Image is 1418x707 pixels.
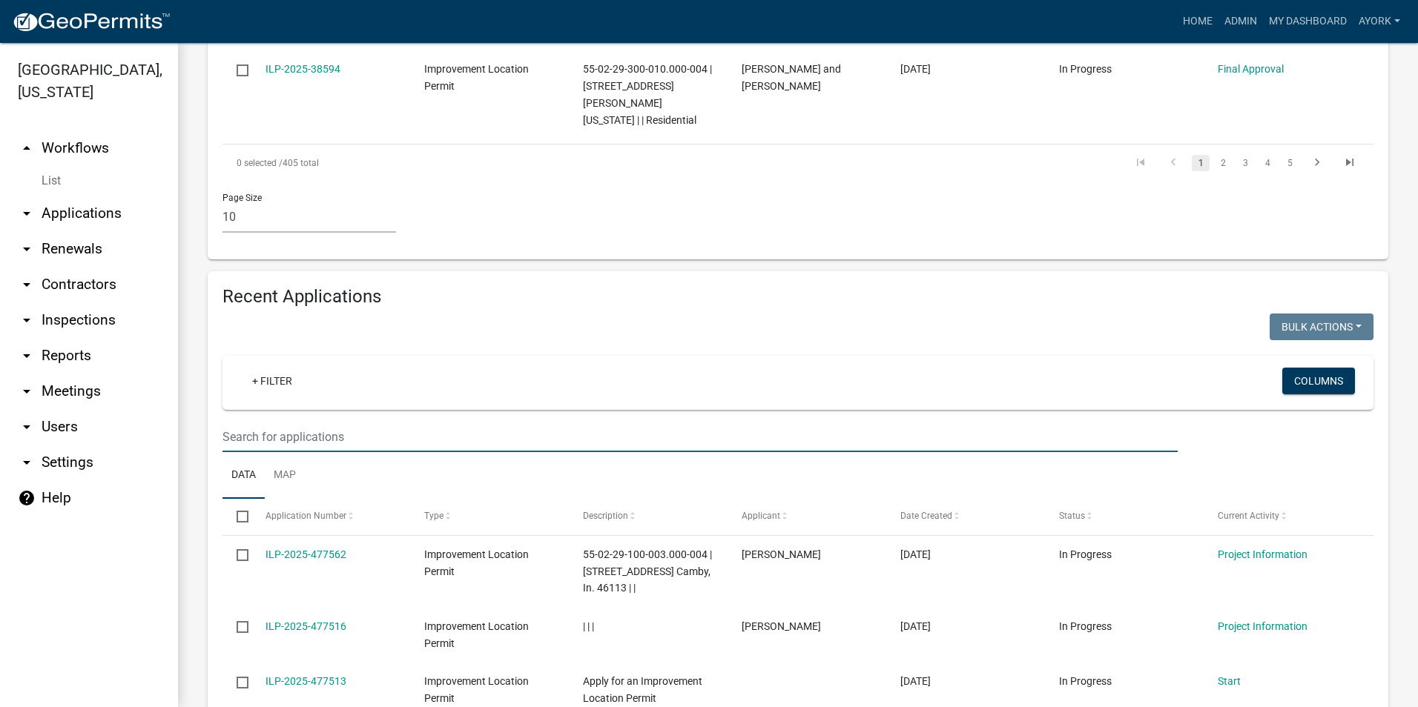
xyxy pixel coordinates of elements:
[1059,63,1112,75] span: In Progress
[222,422,1178,452] input: Search for applications
[1059,511,1085,521] span: Status
[1263,7,1353,36] a: My Dashboard
[18,205,36,222] i: arrow_drop_down
[266,620,346,632] a: ILP-2025-477516
[18,382,36,400] i: arrow_drop_down
[742,620,821,632] span: Jeff Rabourn
[742,63,841,92] span: Beverly Cravens and Jerry Cravens
[424,548,529,577] span: Improvement Location Permit
[1218,548,1307,560] a: Project Information
[1045,499,1204,534] datatable-header-cell: Status
[1279,150,1301,176] li: page 5
[18,276,36,293] i: arrow_drop_down
[1259,155,1276,171] a: 4
[583,511,628,521] span: Description
[583,548,712,594] span: 55-02-29-100-003.000-004 | 5023 E North County Line Rd. Camby, In. 46113 | |
[900,511,952,521] span: Date Created
[1190,150,1212,176] li: page 1
[1214,155,1232,171] a: 2
[222,452,265,499] a: Data
[886,499,1045,534] datatable-header-cell: Date Created
[1353,7,1406,36] a: ayork
[1159,155,1187,171] a: go to previous page
[222,499,251,534] datatable-header-cell: Select
[742,511,780,521] span: Applicant
[1270,313,1374,340] button: Bulk Actions
[728,499,886,534] datatable-header-cell: Applicant
[1218,63,1284,75] a: Final Approval
[1234,150,1256,176] li: page 3
[424,63,529,92] span: Improvement Location Permit
[1059,675,1112,687] span: In Progress
[266,63,340,75] a: ILP-2025-38594
[240,368,304,394] a: + Filter
[1059,548,1112,560] span: In Progress
[222,145,677,182] div: 405 total
[583,675,702,704] span: Apply for an Improvement Location Permit
[1204,499,1362,534] datatable-header-cell: Current Activity
[1281,155,1299,171] a: 5
[583,63,712,125] span: 55-02-29-300-010.000-004 | 0 East Allison Road Camby, Indiana 46113 | | Residential
[1127,155,1155,171] a: go to first page
[569,499,728,534] datatable-header-cell: Description
[266,511,346,521] span: Application Number
[18,240,36,258] i: arrow_drop_down
[1282,368,1355,394] button: Columns
[1218,620,1307,632] a: Project Information
[900,675,931,687] span: 09/12/2025
[900,548,931,560] span: 09/12/2025
[1236,155,1254,171] a: 3
[18,311,36,329] i: arrow_drop_down
[1218,511,1279,521] span: Current Activity
[18,489,36,507] i: help
[1218,675,1241,687] a: Start
[900,63,931,75] span: 08/29/2025
[18,139,36,157] i: arrow_drop_up
[18,454,36,471] i: arrow_drop_down
[424,675,529,704] span: Improvement Location Permit
[1256,150,1279,176] li: page 4
[1212,150,1234,176] li: page 2
[742,548,821,560] span: Richard Thomas Allison
[424,620,529,649] span: Improvement Location Permit
[424,511,443,521] span: Type
[1303,155,1331,171] a: go to next page
[251,499,409,534] datatable-header-cell: Application Number
[409,499,568,534] datatable-header-cell: Type
[266,548,346,560] a: ILP-2025-477562
[266,675,346,687] a: ILP-2025-477513
[1192,155,1210,171] a: 1
[1336,155,1364,171] a: go to last page
[222,286,1374,308] h4: Recent Applications
[900,620,931,632] span: 09/12/2025
[1177,7,1219,36] a: Home
[265,452,305,499] a: Map
[18,418,36,436] i: arrow_drop_down
[237,158,283,168] span: 0 selected /
[18,347,36,365] i: arrow_drop_down
[583,620,594,632] span: | | |
[1219,7,1263,36] a: Admin
[1059,620,1112,632] span: In Progress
